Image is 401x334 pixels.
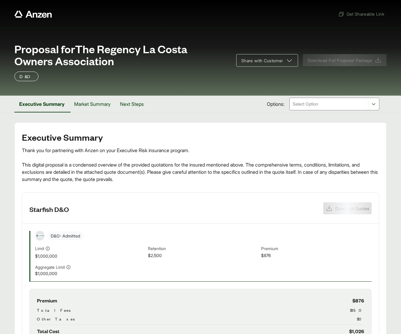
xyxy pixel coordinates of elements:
button: Next Steps [115,96,149,112]
span: Proposal for The Regency La Costa Owners Association [14,43,229,67]
button: Executive Summary [14,96,69,112]
span: Retention [148,245,258,252]
span: D&O - Admitted [47,231,84,240]
h2: Executive Summary [22,132,379,142]
div: Thank you for partnering with Anzen on your Executive Risk insurance program. This digital propos... [22,147,379,183]
span: Limit [35,245,44,252]
span: Other Taxes [37,316,75,322]
span: $1,000,000 [35,270,146,277]
p: D&O [20,73,33,80]
span: Options: [267,100,285,108]
span: $2,500 [148,252,258,259]
span: Share with Customer [241,57,283,64]
span: Total Fees [37,307,71,313]
button: Share with Customer [236,54,298,67]
h3: Starfish D&O [29,205,69,214]
span: $876 [352,296,364,305]
span: $0 [357,316,364,322]
button: Get Shareable Link [336,8,387,20]
span: $1,000,000 [35,253,146,259]
span: $150 [350,307,364,313]
span: Get Shareable Link [338,11,384,17]
span: Premium [37,296,57,305]
span: Premium [261,245,372,252]
a: Anzen website [14,11,52,18]
button: Market Summary [69,96,115,112]
span: $876 [261,252,372,259]
img: Starfish Specialty Insurance [35,234,44,237]
span: Aggregate Limit [35,264,65,270]
span: Download Full Proposal Package [308,57,372,63]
